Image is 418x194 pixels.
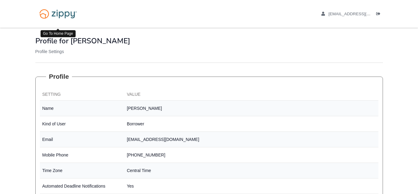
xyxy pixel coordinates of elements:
[40,163,125,178] td: Time Zone
[124,163,378,178] td: Central Time
[40,116,125,132] td: Kind of User
[40,147,125,163] td: Mobile Phone
[376,12,383,18] a: Log out
[124,89,378,101] th: Value
[35,48,383,55] p: Profile Settings
[40,178,125,194] td: Automated Deadline Notifications
[124,132,378,147] td: [EMAIL_ADDRESS][DOMAIN_NAME]
[35,6,81,22] img: Logo
[124,116,378,132] td: Borrower
[46,72,72,81] legend: Profile
[35,37,383,45] h1: Profile for [PERSON_NAME]
[124,178,378,194] td: Yes
[40,101,125,116] td: Name
[40,132,125,147] td: Email
[328,12,398,16] span: alanamfoster@gmail.com
[40,89,125,101] th: Setting
[124,101,378,116] td: [PERSON_NAME]
[41,30,76,37] div: Go To Home Page
[321,12,398,18] a: edit profile
[124,147,378,163] td: [PHONE_NUMBER]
